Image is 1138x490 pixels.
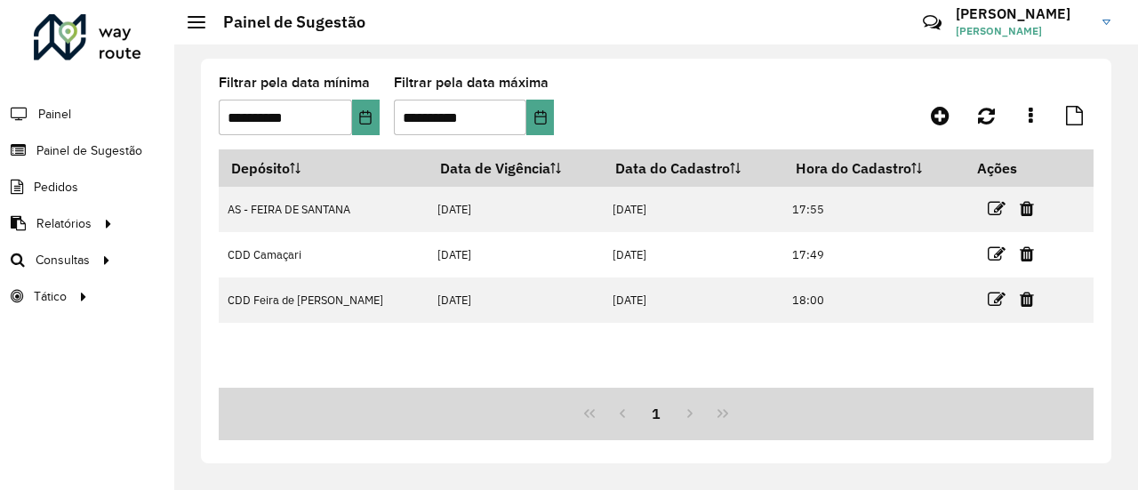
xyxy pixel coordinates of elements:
[219,187,428,232] td: AS - FEIRA DE SANTANA
[965,149,1071,187] th: Ações
[783,232,965,277] td: 17:49
[428,149,603,187] th: Data de Vigência
[36,141,142,160] span: Painel de Sugestão
[352,100,380,135] button: Choose Date
[36,214,92,233] span: Relatórios
[783,187,965,232] td: 17:55
[603,149,783,187] th: Data do Cadastro
[36,251,90,269] span: Consultas
[956,23,1089,39] span: [PERSON_NAME]
[603,232,783,277] td: [DATE]
[38,105,71,124] span: Painel
[603,277,783,323] td: [DATE]
[639,397,673,430] button: 1
[1020,197,1034,221] a: Excluir
[428,277,603,323] td: [DATE]
[428,187,603,232] td: [DATE]
[34,287,67,306] span: Tático
[913,4,951,42] a: Contato Rápido
[1020,242,1034,266] a: Excluir
[1020,287,1034,311] a: Excluir
[988,197,1006,221] a: Editar
[205,12,365,32] h2: Painel de Sugestão
[428,232,603,277] td: [DATE]
[988,242,1006,266] a: Editar
[219,232,428,277] td: CDD Camaçari
[219,149,428,187] th: Depósito
[526,100,554,135] button: Choose Date
[956,5,1089,22] h3: [PERSON_NAME]
[783,149,965,187] th: Hora do Cadastro
[783,277,965,323] td: 18:00
[394,72,549,93] label: Filtrar pela data máxima
[603,187,783,232] td: [DATE]
[219,277,428,323] td: CDD Feira de [PERSON_NAME]
[34,178,78,197] span: Pedidos
[219,72,370,93] label: Filtrar pela data mínima
[988,287,1006,311] a: Editar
